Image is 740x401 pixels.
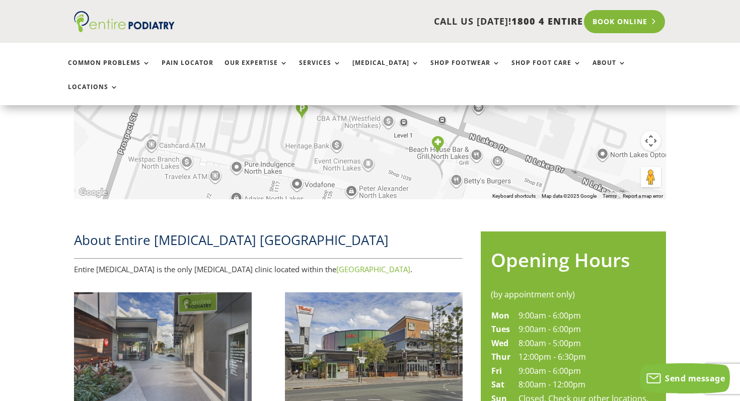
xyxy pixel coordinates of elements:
p: Entire [MEDICAL_DATA] is the only [MEDICAL_DATA] clinic located within the . [74,263,463,276]
div: Parking [295,102,308,119]
a: [MEDICAL_DATA] [352,59,419,81]
button: Keyboard shortcuts [492,193,536,200]
a: Shop Footwear [430,59,500,81]
a: Locations [68,84,118,105]
img: logo (1) [74,11,175,32]
span: 1800 4 ENTIRE [511,15,583,27]
a: Open this area in Google Maps (opens a new window) [77,186,110,199]
a: Shop Foot Care [511,59,581,81]
a: About [593,59,626,81]
span: Map data ©2025 Google [542,193,597,199]
strong: Tues [491,324,510,335]
a: Pain Locator [162,59,213,81]
div: (by appointment only) [491,288,656,301]
strong: Sat [491,379,504,390]
a: Report a map error [623,193,663,199]
td: 9:00am - 6:00pm [518,323,649,337]
td: 9:00am - 6:00pm [518,309,649,323]
h2: About Entire [MEDICAL_DATA] [GEOGRAPHIC_DATA] [74,231,463,254]
button: Drag Pegman onto the map to open Street View [641,167,661,187]
span: Send message [665,373,725,384]
a: Entire Podiatry [74,24,175,34]
a: [GEOGRAPHIC_DATA] [336,264,410,274]
td: 9:00am - 6:00pm [518,364,649,378]
button: Send message [640,363,730,393]
strong: Mon [491,310,509,321]
td: 8:00am - 12:00pm [518,378,649,392]
img: Google [77,186,110,199]
a: Book Online [584,10,665,33]
a: Terms [603,193,617,199]
button: Map camera controls [641,131,661,151]
a: Our Expertise [225,59,288,81]
a: Common Problems [68,59,151,81]
strong: Thur [491,351,510,362]
strong: Wed [491,338,508,349]
a: Services [299,59,341,81]
td: 8:00am - 5:00pm [518,337,649,351]
h2: Opening Hours [491,247,656,278]
div: Entire Podiatry North Lakes Clinic [431,136,444,153]
strong: Fri [491,365,502,376]
p: CALL US [DATE]! [210,15,583,28]
td: 12:00pm - 6:30pm [518,350,649,364]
